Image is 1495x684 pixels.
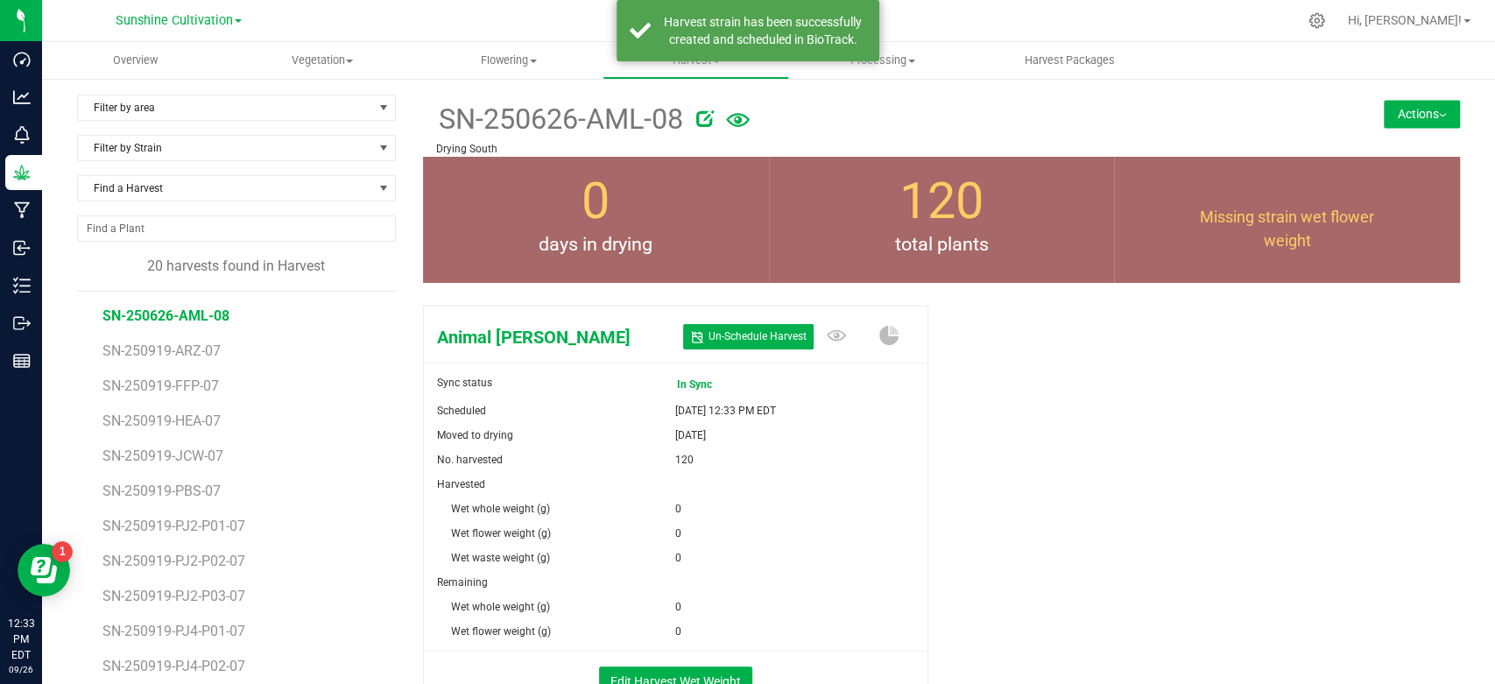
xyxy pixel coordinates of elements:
[976,42,1162,79] a: Harvest Packages
[78,216,395,241] input: NO DATA FOUND
[102,448,223,464] span: SN-250919-JCW-07
[1001,53,1139,68] span: Harvest Packages
[1200,208,1374,250] span: Missing strain wet flower weight
[416,42,603,79] a: Flowering
[675,497,681,521] span: 0
[102,342,221,359] span: SN-250919-ARZ-07
[8,616,34,663] p: 12:33 PM EDT
[102,413,221,429] span: SN-250919-HEA-07
[13,88,31,106] inline-svg: Analytics
[42,42,229,79] a: Overview
[675,398,776,423] span: [DATE] 12:33 PM EDT
[424,324,751,350] span: Animal Larry
[13,51,31,68] inline-svg: Dashboard
[451,552,550,564] span: Wet waste weight (g)
[437,429,513,441] span: Moved to drying
[675,370,749,398] span: In Sync
[102,588,245,604] span: SN-250919-PJ2-P03-07
[102,658,245,674] span: SN-250919-PJ4-P02-07
[78,95,373,120] span: Filter by area
[13,201,31,219] inline-svg: Manufacturing
[102,483,221,499] span: SN-250919-PBS-07
[1127,157,1447,283] group-info-box: Average wet flower weight
[417,53,602,68] span: Flowering
[52,541,73,562] iframe: Resource center unread badge
[675,521,681,546] span: 0
[116,13,233,28] span: Sunshine Cultivation
[13,164,31,181] inline-svg: Grow
[78,136,373,160] span: Filter by Strain
[451,625,551,638] span: Wet flower weight (g)
[423,230,769,258] span: days in drying
[451,601,550,613] span: Wet whole weight (g)
[13,314,31,332] inline-svg: Outbound
[451,503,550,515] span: Wet whole weight (g)
[782,157,1102,283] group-info-box: Total number of plants
[437,377,492,389] span: Sync status
[675,546,681,570] span: 0
[77,256,396,277] div: 20 harvests found in Harvest
[437,478,485,490] span: Harvested
[675,448,694,472] span: 120
[789,42,976,79] a: Processing
[1306,12,1328,29] div: Manage settings
[790,53,975,68] span: Processing
[603,42,789,79] a: Harvest
[675,619,681,644] span: 0
[675,423,706,448] span: [DATE]
[229,42,415,79] a: Vegetation
[1384,100,1460,128] button: Actions
[436,98,683,141] span: SN-250626-AML-08
[102,307,229,324] span: SN-250626-AML-08
[229,53,414,68] span: Vegetation
[102,553,245,569] span: SN-250919-PJ2-P02-07
[102,377,219,394] span: SN-250919-FFP-07
[603,53,788,68] span: Harvest
[18,544,70,596] iframe: Resource center
[675,595,681,619] span: 0
[683,324,814,349] button: Un-Schedule Harvest
[437,576,488,589] span: Remaining
[436,141,1274,157] p: Drying South
[78,176,373,201] span: Find a Harvest
[13,126,31,144] inline-svg: Monitoring
[437,454,503,466] span: No. harvested
[709,329,807,344] span: Schedule Harvest
[582,172,610,230] span: 0
[709,330,724,342] span: Un-
[899,172,984,230] span: 120
[769,230,1115,258] span: total plants
[102,518,245,534] span: SN-250919-PJ2-P01-07
[660,13,866,48] div: Harvest strain has been successfully created and scheduled in BioTrack.
[1348,13,1462,27] span: Hi, [PERSON_NAME]!
[677,372,747,397] span: In Sync
[13,239,31,257] inline-svg: Inbound
[102,623,245,639] span: SN-250919-PJ4-P01-07
[13,277,31,294] inline-svg: Inventory
[436,157,756,283] group-info-box: Days in drying
[8,663,34,676] p: 09/26
[373,95,395,120] span: select
[437,405,486,417] span: Scheduled
[451,527,551,539] span: Wet flower weight (g)
[13,352,31,370] inline-svg: Reports
[89,53,181,68] span: Overview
